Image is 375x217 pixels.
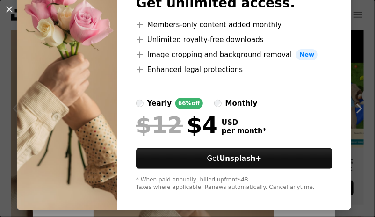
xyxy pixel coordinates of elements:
input: monthly [214,100,222,107]
strong: Unsplash+ [219,154,261,163]
span: $12 [136,113,183,137]
li: Enhanced legal protections [136,64,332,75]
input: yearly66%off [136,100,144,107]
div: * When paid annually, billed upfront $48 Taxes where applicable. Renews automatically. Cancel any... [136,176,332,191]
div: $4 [136,113,218,137]
div: yearly [147,98,172,109]
li: Members-only content added monthly [136,19,332,30]
div: monthly [225,98,258,109]
span: per month * [222,127,267,135]
div: 66% off [175,98,203,109]
button: GetUnsplash+ [136,148,332,169]
span: New [296,49,318,60]
span: USD [222,118,267,127]
li: Unlimited royalty-free downloads [136,34,332,45]
li: Image cropping and background removal [136,49,332,60]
